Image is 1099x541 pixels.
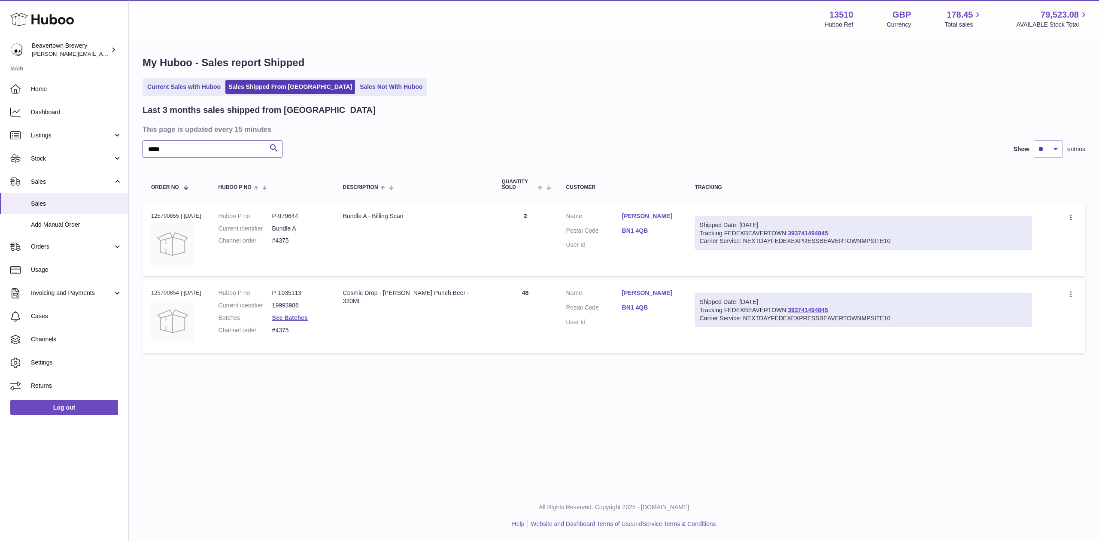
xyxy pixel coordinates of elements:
span: Dashboard [31,108,122,116]
label: Show [1014,145,1029,153]
td: 48 [493,280,558,353]
a: 393741494845 [788,230,828,237]
a: Sales Not With Huboo [357,80,425,94]
h3: This page is updated every 15 minutes [143,125,1083,134]
li: and [528,520,716,528]
a: Service Terms & Conditions [642,520,716,527]
span: Returns [31,382,122,390]
dt: Name [566,289,622,299]
a: See Batches [272,314,308,321]
strong: 13510 [829,9,853,21]
div: 125700854 | [DATE] [151,289,201,297]
span: Usage [31,266,122,274]
span: Home [31,85,122,93]
span: Settings [31,359,122,367]
dd: Bundle A [272,225,326,233]
a: Website and Dashboard Terms of Use [531,520,632,527]
div: Tracking FEDEXBEAVERTOWN: [695,216,1032,250]
span: Orders [31,243,113,251]
span: Sales [31,200,122,208]
h2: Last 3 months sales shipped from [GEOGRAPHIC_DATA] [143,104,376,116]
span: Description [343,185,378,190]
div: Carrier Service: NEXTDAYFEDEXEXPRESSBEAVERTOWNMPSITE10 [700,237,1027,245]
a: BN1 4QB [622,304,678,312]
div: Currency [887,21,911,29]
div: Huboo Ref [825,21,853,29]
div: Beavertown Brewery [32,42,109,58]
span: Huboo P no [219,185,252,190]
span: Stock [31,155,113,163]
div: Tracking FEDEXBEAVERTOWN: [695,293,1032,327]
span: Add Manual Order [31,221,122,229]
a: 393741494845 [788,307,828,313]
dt: Batches [219,314,272,322]
div: Tracking [695,185,1032,190]
span: AVAILABLE Stock Total [1016,21,1089,29]
a: [PERSON_NAME] [622,212,678,220]
div: Customer [566,185,678,190]
a: [PERSON_NAME] [622,289,678,297]
span: Listings [31,131,113,140]
a: BN1 4QB [622,227,678,235]
a: 79,523.08 AVAILABLE Stock Total [1016,9,1089,29]
strong: GBP [893,9,911,21]
dd: #4375 [272,326,326,334]
dd: 19993986 [272,301,326,310]
span: Total sales [944,21,983,29]
div: 125700855 | [DATE] [151,212,201,220]
span: 79,523.08 [1041,9,1079,21]
span: Order No [151,185,179,190]
a: Help [512,520,525,527]
a: Sales Shipped From [GEOGRAPHIC_DATA] [225,80,355,94]
div: Bundle A - Billing Scan [343,212,485,220]
a: Log out [10,400,118,415]
a: Current Sales with Huboo [144,80,224,94]
span: 178.45 [947,9,973,21]
dd: P-1035113 [272,289,326,297]
span: Quantity Sold [502,179,536,190]
dt: Channel order [219,237,272,245]
dt: Huboo P no [219,212,272,220]
div: Shipped Date: [DATE] [700,298,1027,306]
dt: Postal Code [566,227,622,237]
span: entries [1067,145,1085,153]
dd: #4375 [272,237,326,245]
p: All Rights Reserved. Copyright 2025 - [DOMAIN_NAME] [136,503,1092,511]
div: Shipped Date: [DATE] [700,221,1027,229]
dt: Current identifier [219,301,272,310]
dt: Channel order [219,326,272,334]
img: no-photo.jpg [151,300,194,343]
span: [PERSON_NAME][EMAIL_ADDRESS][PERSON_NAME][DOMAIN_NAME] [32,50,218,57]
span: Invoicing and Payments [31,289,113,297]
dt: User Id [566,241,622,249]
dt: User Id [566,318,622,326]
a: 178.45 Total sales [944,9,983,29]
div: Cosmic Drop - [PERSON_NAME] Punch Beer - 330ML [343,289,485,305]
h1: My Huboo - Sales report Shipped [143,56,1085,70]
img: no-photo.jpg [151,222,194,265]
dt: Current identifier [219,225,272,233]
span: Sales [31,178,113,186]
dt: Name [566,212,622,222]
span: Cases [31,312,122,320]
dt: Postal Code [566,304,622,314]
img: Matthew.McCormack@beavertownbrewery.co.uk [10,43,23,56]
td: 2 [493,204,558,276]
span: Channels [31,335,122,343]
dd: P-979644 [272,212,326,220]
dt: Huboo P no [219,289,272,297]
div: Carrier Service: NEXTDAYFEDEXEXPRESSBEAVERTOWNMPSITE10 [700,314,1027,322]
